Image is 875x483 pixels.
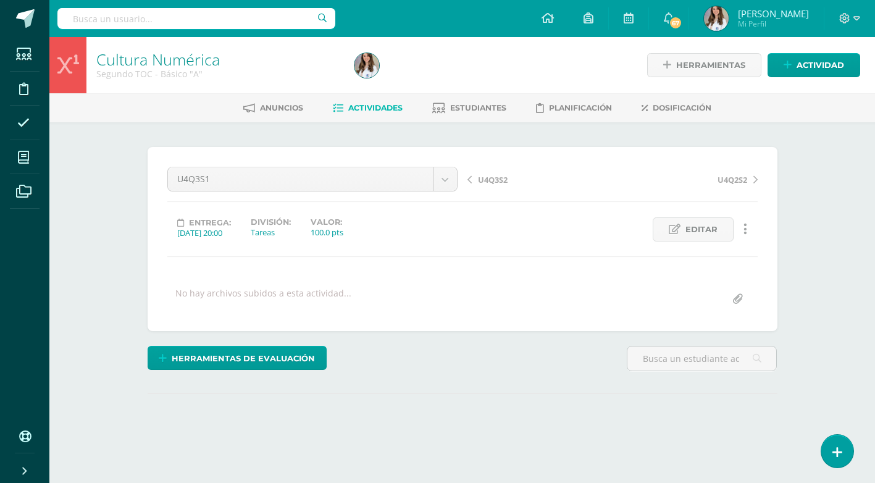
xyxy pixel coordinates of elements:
[613,173,758,185] a: U4Q2S2
[467,173,613,185] a: U4Q3S2
[450,103,506,112] span: Estudiantes
[549,103,612,112] span: Planificación
[251,217,291,227] label: División:
[768,53,860,77] a: Actividad
[260,103,303,112] span: Anuncios
[311,217,343,227] label: Valor:
[189,218,231,227] span: Entrega:
[478,174,508,185] span: U4Q3S2
[669,16,682,30] span: 67
[647,53,761,77] a: Herramientas
[627,346,776,371] input: Busca un estudiante aquí...
[797,54,844,77] span: Actividad
[177,227,231,238] div: [DATE] 20:00
[96,49,220,70] a: Cultura Numérica
[57,8,335,29] input: Busca un usuario...
[96,51,340,68] h1: Cultura Numérica
[653,103,711,112] span: Dosificación
[333,98,403,118] a: Actividades
[738,19,809,29] span: Mi Perfil
[718,174,747,185] span: U4Q2S2
[354,53,379,78] img: a3485d9babf22a770558c2c8050e4d4d.png
[243,98,303,118] a: Anuncios
[536,98,612,118] a: Planificación
[311,227,343,238] div: 100.0 pts
[738,7,809,20] span: [PERSON_NAME]
[685,218,718,241] span: Editar
[251,227,291,238] div: Tareas
[168,167,457,191] a: U4Q3S1
[96,68,340,80] div: Segundo TOC - Básico 'A'
[704,6,729,31] img: a3485d9babf22a770558c2c8050e4d4d.png
[432,98,506,118] a: Estudiantes
[175,287,351,311] div: No hay archivos subidos a esta actividad...
[172,347,315,370] span: Herramientas de evaluación
[348,103,403,112] span: Actividades
[148,346,327,370] a: Herramientas de evaluación
[676,54,745,77] span: Herramientas
[642,98,711,118] a: Dosificación
[177,167,424,191] span: U4Q3S1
